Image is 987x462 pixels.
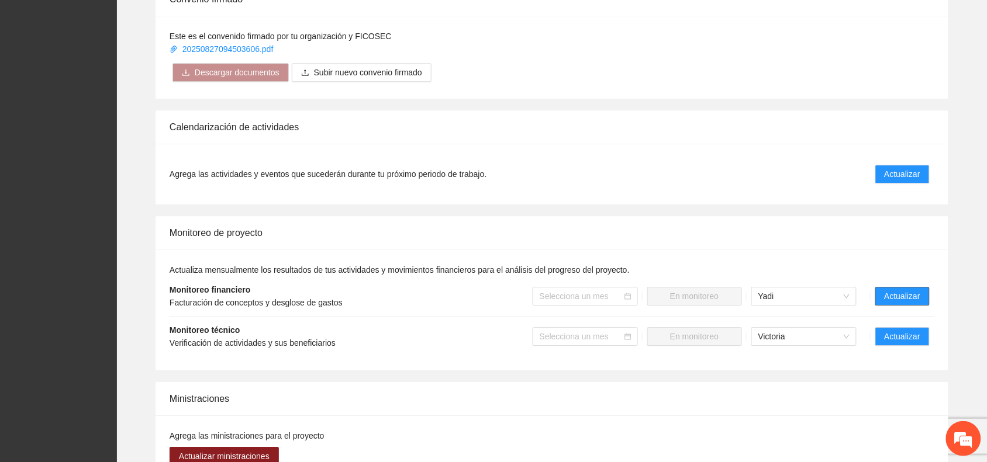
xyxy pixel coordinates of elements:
div: Minimizar ventana de chat en vivo [192,6,220,34]
span: Este es el convenido firmado por tu organización y FICOSEC [170,32,392,41]
button: Actualizar [875,287,930,305]
span: calendar [624,333,631,340]
span: paper-clip [170,45,178,53]
span: calendar [624,293,631,300]
button: downloadDescargar documentos [172,63,289,82]
strong: Monitoreo financiero [170,285,250,294]
span: Actualiza mensualmente los resultados de tus actividades y movimientos financieros para el anális... [170,265,630,275]
span: Subir nuevo convenio firmado [314,66,422,79]
span: Verificación de actividades y sus beneficiarios [170,338,336,348]
strong: Monitoreo técnico [170,325,240,335]
button: Actualizar [875,327,930,346]
button: uploadSubir nuevo convenio firmado [292,63,432,82]
span: Victoria [758,328,850,345]
span: uploadSubir nuevo convenio firmado [292,68,432,77]
span: Yadi [758,287,850,305]
div: Monitoreo de proyecto [170,216,934,249]
span: upload [301,68,309,78]
span: Facturación de conceptos y desglose de gastos [170,298,343,307]
div: Calendarización de actividades [170,110,934,144]
span: download [182,68,190,78]
span: Estamos en línea. [68,156,161,274]
span: Agrega las actividades y eventos que sucederán durante tu próximo periodo de trabajo. [170,168,486,180]
span: Agrega las ministraciones para el proyecto [170,431,325,440]
div: Ministraciones [170,382,934,415]
a: 20250827094503606.pdf [170,44,275,54]
div: Chatee con nosotros ahora [61,60,196,75]
a: Actualizar ministraciones [170,451,279,461]
span: Descargar documentos [195,66,279,79]
span: Actualizar [885,168,920,180]
textarea: Escriba su mensaje y pulse “Intro” [6,319,223,360]
span: Actualizar [885,330,920,343]
span: Actualizar [885,290,920,303]
button: Actualizar [875,165,930,183]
